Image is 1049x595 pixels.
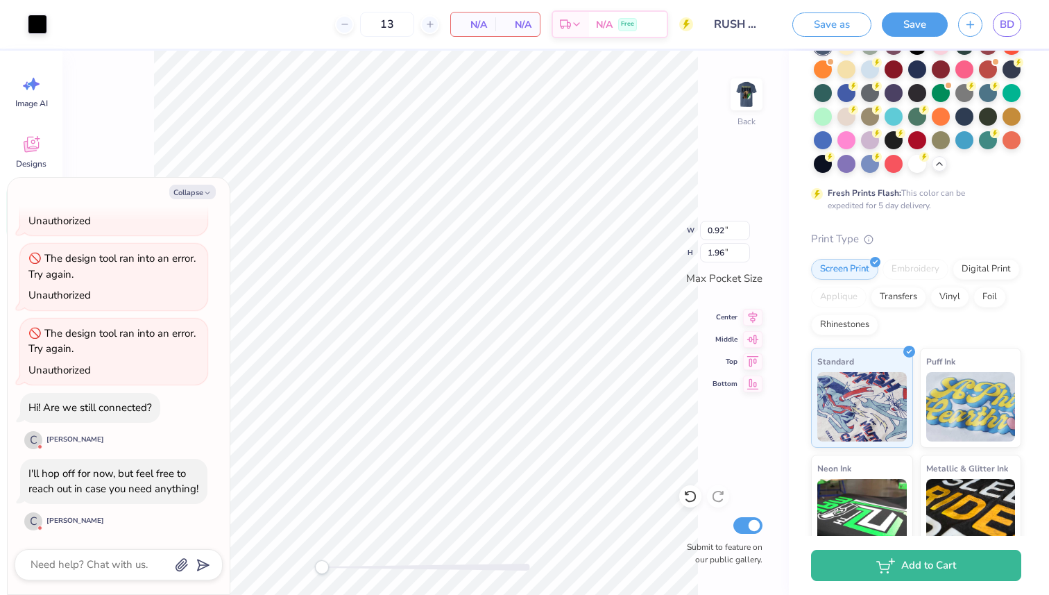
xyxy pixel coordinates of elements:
div: Unauthorized [28,214,91,228]
img: Standard [817,372,907,442]
input: Untitled Design [703,10,771,38]
span: Free [621,19,634,29]
strong: Fresh Prints Flash: [828,187,901,199]
div: [PERSON_NAME] [46,435,104,445]
div: Unauthorized [28,288,91,302]
div: Foil [973,287,1006,308]
label: Submit to feature on our public gallery. [679,541,762,566]
div: C [24,512,42,530]
div: Rhinestones [811,315,878,335]
div: Print Type [811,231,1021,247]
span: Designs [16,158,46,169]
div: I'll hop off for now, but feel free to reach out in case you need anything! [28,467,198,496]
img: Neon Ink [817,479,907,548]
div: C [24,431,42,449]
input: – – [360,12,414,37]
span: BD [1000,17,1014,33]
div: Unauthorized [28,363,91,377]
div: Digital Print [953,259,1020,280]
span: Standard [817,354,854,369]
span: Puff Ink [926,354,955,369]
span: N/A [504,17,531,32]
span: Image AI [15,98,48,109]
img: Back [733,81,760,108]
img: Puff Ink [926,372,1016,442]
div: Vinyl [930,287,969,308]
button: Save as [792,12,871,37]
div: [PERSON_NAME] [46,516,104,526]
img: Metallic & Glitter Ink [926,479,1016,548]
a: BD [993,12,1021,37]
div: Hi! Are we still connected? [28,401,152,414]
span: Top [713,356,737,367]
button: Save [882,12,948,37]
div: Transfers [871,287,926,308]
span: Neon Ink [817,461,851,476]
span: Metallic & Glitter Ink [926,461,1008,476]
div: Embroidery [882,259,948,280]
span: N/A [459,17,487,32]
div: The design tool ran into an error. Try again. [28,251,196,281]
div: Back [737,115,756,128]
button: Collapse [169,185,216,199]
button: Add to Cart [811,550,1021,581]
div: Screen Print [811,259,878,280]
div: The design tool ran into an error. Try again. [28,326,196,356]
div: Accessibility label [315,560,329,574]
span: Middle [713,334,737,345]
span: Bottom [713,378,737,389]
span: Center [713,312,737,323]
div: Applique [811,287,867,308]
span: N/A [596,17,613,32]
div: This color can be expedited for 5 day delivery. [828,187,998,212]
